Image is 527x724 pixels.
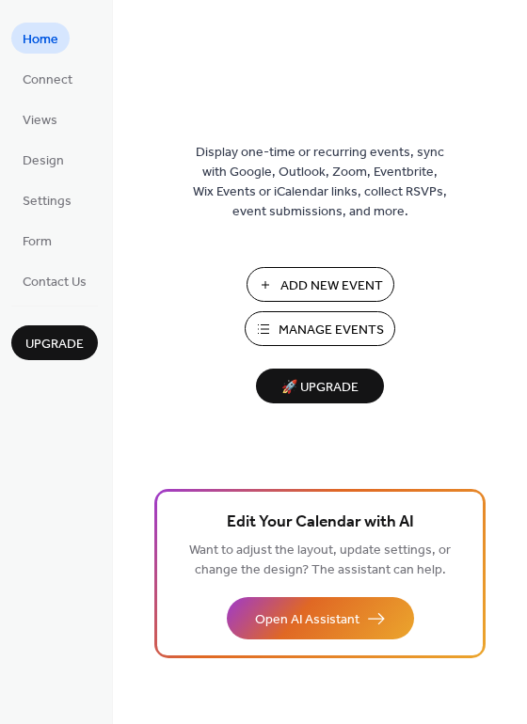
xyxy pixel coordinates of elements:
[11,265,98,296] a: Contact Us
[279,321,384,340] span: Manage Events
[25,335,84,354] span: Upgrade
[189,538,451,583] span: Want to adjust the layout, update settings, or change the design? The assistant can help.
[23,232,52,252] span: Form
[11,103,69,134] a: Views
[227,597,414,639] button: Open AI Assistant
[11,23,70,54] a: Home
[255,610,359,630] span: Open AI Assistant
[11,225,63,256] a: Form
[247,267,394,302] button: Add New Event
[23,192,72,212] span: Settings
[11,325,98,360] button: Upgrade
[23,111,57,131] span: Views
[23,71,72,90] span: Connect
[23,30,58,50] span: Home
[227,510,414,536] span: Edit Your Calendar with AI
[23,151,64,171] span: Design
[245,311,395,346] button: Manage Events
[11,63,84,94] a: Connect
[11,184,83,215] a: Settings
[23,273,87,292] span: Contact Us
[11,144,75,175] a: Design
[193,143,447,222] span: Display one-time or recurring events, sync with Google, Outlook, Zoom, Eventbrite, Wix Events or ...
[267,375,373,401] span: 🚀 Upgrade
[280,276,383,296] span: Add New Event
[256,369,384,403] button: 🚀 Upgrade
